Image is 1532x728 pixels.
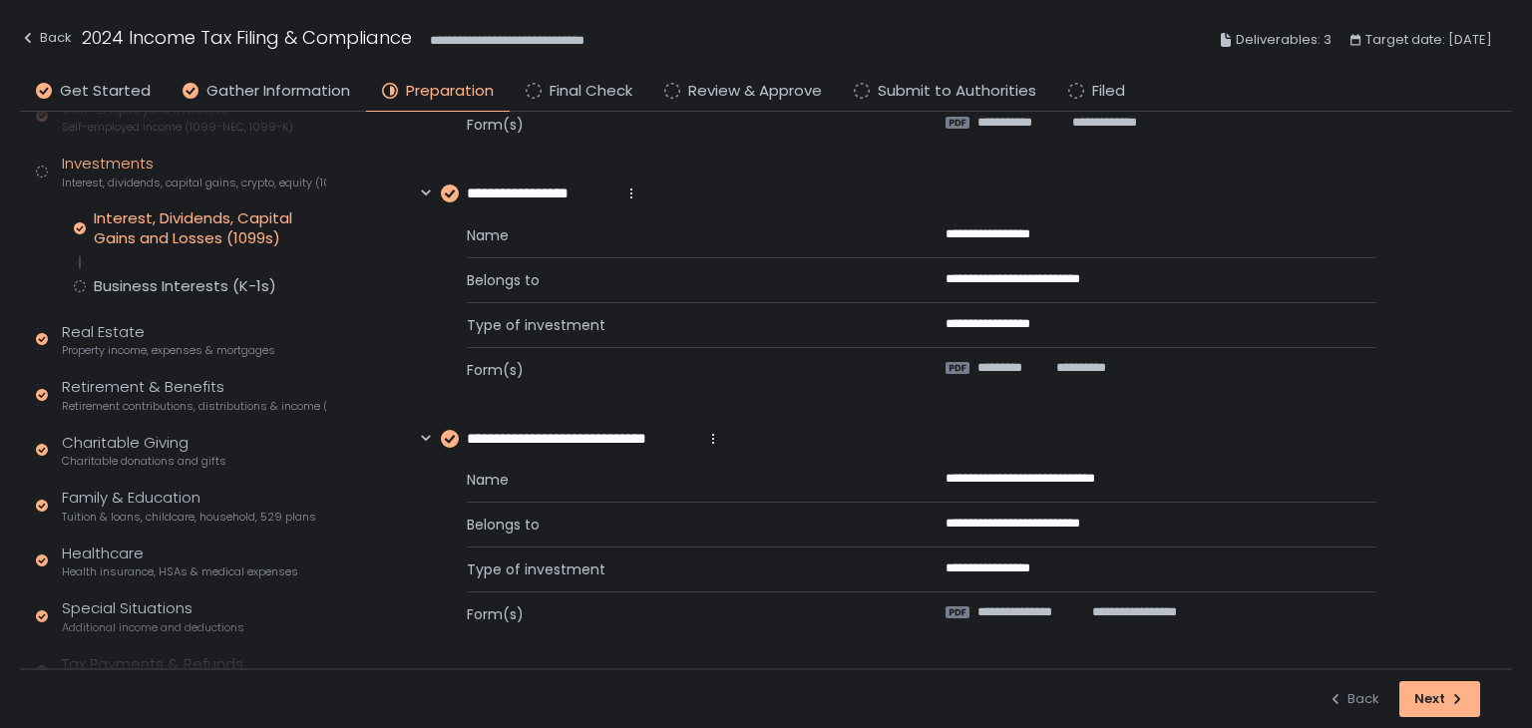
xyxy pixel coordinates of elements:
h1: 2024 Income Tax Filing & Compliance [82,24,412,51]
div: Back [1328,690,1379,708]
span: Target date: [DATE] [1365,28,1492,52]
span: Additional income and deductions [62,620,244,635]
span: Gather Information [206,80,350,103]
span: Type of investment [467,559,898,579]
span: Final Check [550,80,632,103]
button: Next [1399,681,1480,717]
span: Form(s) [467,604,898,624]
div: Back [20,26,72,50]
button: Back [20,24,72,57]
div: Real Estate [62,321,275,359]
span: Charitable donations and gifts [62,454,226,469]
span: Filed [1092,80,1125,103]
span: Belongs to [467,515,898,535]
span: Deliverables: 3 [1236,28,1332,52]
div: Business Interests (K-1s) [94,276,276,296]
span: Belongs to [467,270,898,290]
span: Get Started [60,80,151,103]
span: Property income, expenses & mortgages [62,343,275,358]
div: Healthcare [62,543,298,580]
button: Back [1328,681,1379,717]
span: Retirement contributions, distributions & income (1099-R, 5498) [62,399,326,414]
div: Tax Payments & Refunds [62,653,268,691]
div: Interest, Dividends, Capital Gains and Losses (1099s) [94,208,326,248]
span: Preparation [406,80,494,103]
span: Health insurance, HSAs & medical expenses [62,564,298,579]
span: Interest, dividends, capital gains, crypto, equity (1099s, K-1s) [62,176,326,190]
div: Family & Education [62,487,316,525]
span: Form(s) [467,360,898,380]
div: Self-Employed Income [62,98,293,136]
div: Charitable Giving [62,432,226,470]
div: Investments [62,153,326,190]
span: Name [467,470,898,490]
div: Retirement & Benefits [62,376,326,414]
span: Form(s) [467,115,898,135]
span: Name [467,225,898,245]
span: Type of investment [467,315,898,335]
span: Self-employed income (1099-NEC, 1099-K) [62,120,293,135]
div: Next [1414,690,1465,708]
span: Review & Approve [688,80,822,103]
span: Tuition & loans, childcare, household, 529 plans [62,510,316,525]
span: Submit to Authorities [878,80,1036,103]
div: Special Situations [62,597,244,635]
